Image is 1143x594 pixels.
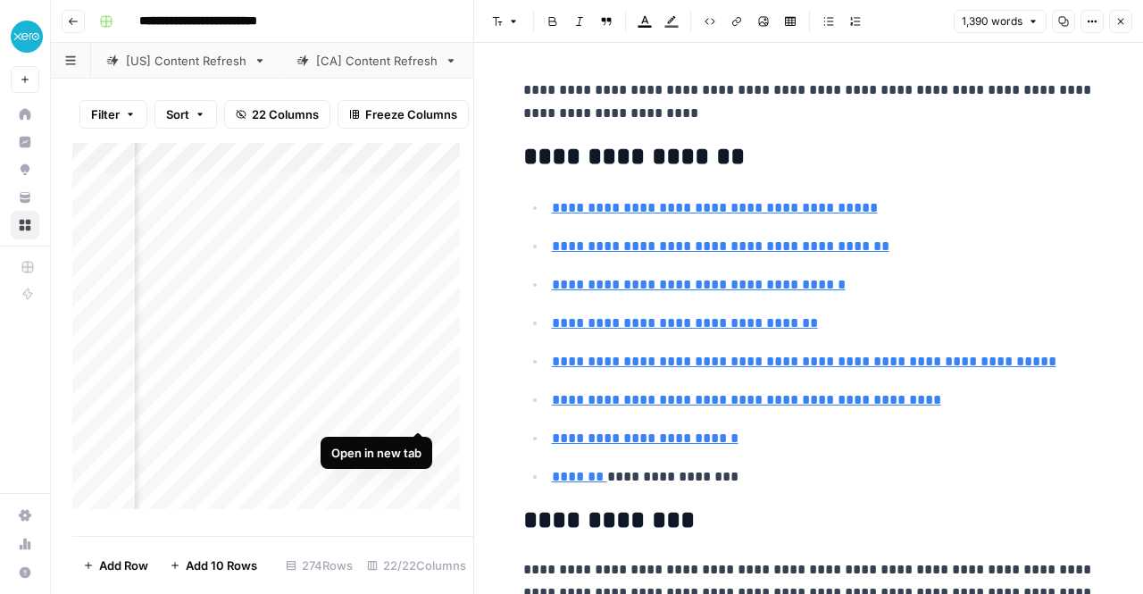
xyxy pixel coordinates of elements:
span: Sort [166,105,189,123]
button: Filter [79,100,147,129]
div: [CA] Content Refresh [316,52,438,70]
a: [US] Content Refresh [91,43,281,79]
a: [CA] Content Refresh [281,43,472,79]
a: Settings [11,501,39,530]
span: Filter [91,105,120,123]
span: Add Row [99,556,148,574]
a: Insights [11,128,39,156]
button: Workspace: XeroOps [11,14,39,59]
span: 22 Columns [252,105,319,123]
div: 22/22 Columns [360,551,473,580]
span: Add 10 Rows [186,556,257,574]
a: Home [11,100,39,129]
div: [US] Content Refresh [126,52,246,70]
div: 274 Rows [279,551,360,580]
button: Sort [154,100,217,129]
div: Open in new tab [331,444,421,462]
button: 22 Columns [224,100,330,129]
span: 1,390 words [962,13,1022,29]
button: Add Row [72,551,159,580]
span: Freeze Columns [365,105,457,123]
button: 1,390 words [954,10,1047,33]
a: Usage [11,530,39,558]
a: Your Data [11,183,39,212]
a: Browse [11,211,39,239]
a: Opportunities [11,155,39,184]
button: Add 10 Rows [159,551,268,580]
img: XeroOps Logo [11,21,43,53]
button: Freeze Columns [338,100,469,129]
button: Help + Support [11,558,39,587]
